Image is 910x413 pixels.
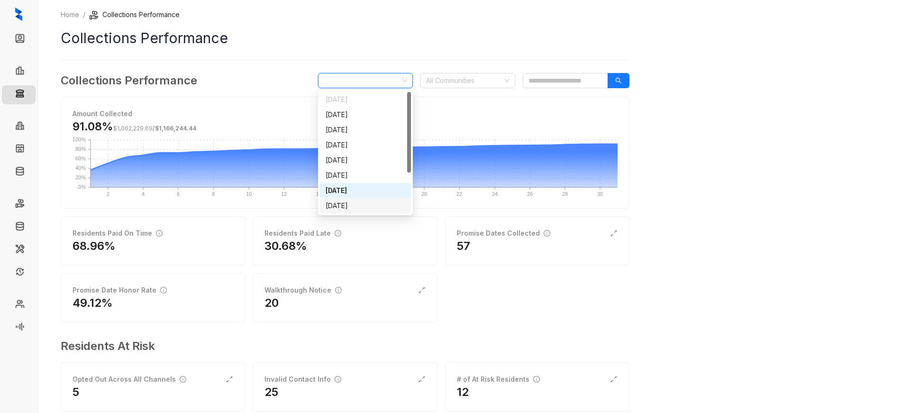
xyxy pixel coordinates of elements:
div: # of At Risk Residents [457,374,540,385]
h2: 49.12% [73,295,113,311]
span: info-circle [544,230,550,237]
div: May 2025 [320,153,411,168]
span: expand-alt [610,229,618,237]
span: expand-alt [418,376,426,383]
li: Knowledge [2,163,36,182]
li: Leasing [2,63,36,82]
div: [DATE] [326,170,405,181]
text: 24 [492,191,498,197]
div: January 2025 [320,92,411,107]
span: info-circle [335,376,341,383]
text: 20 [421,191,427,197]
h2: 57 [457,239,470,254]
text: 28 [562,191,568,197]
h2: 20 [264,295,279,311]
div: Opted Out Across All Channels [73,374,186,385]
h2: 5 [73,385,79,400]
div: [DATE] [326,140,405,150]
div: Residents Paid On Time [73,228,163,239]
text: 2 [107,191,109,197]
h2: 68.96% [73,239,116,254]
span: info-circle [335,287,342,294]
div: August 2025 [320,198,411,213]
text: 80% [75,146,86,152]
h3: Collections Performance [61,72,197,89]
text: 10 [246,191,252,197]
h1: Collections Performance [61,28,629,49]
div: Promise Dates Collected [457,228,550,239]
li: Communities [2,118,36,137]
h2: 25 [264,385,278,400]
li: Leads [2,30,36,49]
li: Voice AI [2,319,36,338]
div: February 2025 [320,107,411,122]
li: Move Outs [2,218,36,237]
text: 14 [316,191,322,197]
span: info-circle [156,230,163,237]
text: 100% [73,137,86,142]
img: logo [15,8,22,21]
span: $1,166,244.44 [155,125,196,132]
div: June 2025 [320,168,411,183]
li: / [83,9,85,20]
div: [DATE] [326,125,405,135]
text: 8 [212,191,215,197]
h3: 91.08% [73,119,196,134]
text: 4 [142,191,145,197]
div: [DATE] [326,110,405,120]
span: info-circle [180,376,186,383]
div: Residents Paid Late [264,228,341,239]
text: 60% [75,156,86,161]
text: 20% [75,174,86,180]
div: Promise Date Honor Rate [73,285,167,295]
span: info-circle [335,230,341,237]
div: Walkthrough Notice [264,285,342,295]
li: Team [2,296,36,315]
text: 40% [75,165,86,171]
text: 26 [527,191,533,197]
li: Rent Collections [2,195,36,214]
h2: 30.68% [264,239,307,254]
span: info-circle [533,376,540,383]
h3: Residents At Risk [61,338,622,355]
li: Collections [2,85,36,104]
span: / [113,125,196,132]
span: expand-alt [418,286,426,294]
span: July 2025 [324,73,407,88]
h2: 12 [457,385,469,400]
a: Home [59,9,81,20]
div: [DATE] [326,155,405,165]
div: [DATE] [326,185,405,196]
li: Units [2,140,36,159]
div: [DATE] [326,94,405,105]
div: [DATE] [326,201,405,211]
span: search [615,77,622,84]
text: 6 [177,191,180,197]
div: March 2025 [320,122,411,138]
span: $1,062,229.69 [113,125,153,132]
span: expand-alt [226,376,233,383]
strong: Amount Collected [73,110,132,118]
text: 12 [281,191,287,197]
span: expand-alt [610,376,618,383]
div: July 2025 [320,183,411,198]
li: Maintenance [2,241,36,260]
div: April 2025 [320,138,411,153]
text: 30 [597,191,603,197]
div: Invalid Contact Info [264,374,341,385]
li: Collections Performance [89,9,180,20]
span: info-circle [160,287,167,294]
text: 0% [78,184,86,190]
text: 22 [456,191,462,197]
li: Renewals [2,264,36,283]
